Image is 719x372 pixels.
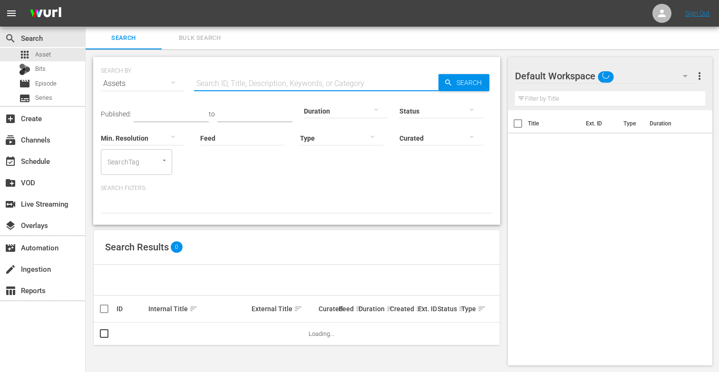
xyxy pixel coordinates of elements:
span: Create [5,113,16,124]
a: Sign Out [685,10,710,17]
span: 0 [171,241,183,253]
button: Open [160,156,169,165]
th: Ext. ID [580,110,618,137]
th: Title [528,110,580,137]
span: Bulk Search [167,33,232,44]
span: Search [5,33,16,44]
button: Search [438,74,489,91]
span: Series [35,93,52,103]
div: External Title [252,303,316,315]
span: Episode [35,79,57,88]
button: more_vert [694,65,705,87]
span: sort [355,305,364,313]
div: Default Workspace [515,63,697,89]
span: Asset [35,50,51,59]
div: Created [390,303,415,315]
span: Search [91,33,156,44]
span: Automation [5,242,16,254]
div: Ext. ID [418,305,435,313]
span: to [209,110,215,118]
span: Episode [19,78,30,89]
div: Duration [359,303,388,315]
span: Overlays [5,220,16,231]
span: Reports [5,285,16,296]
div: Internal Title [148,303,249,315]
span: Live Streaming [5,199,16,210]
span: Search [453,74,489,91]
span: Published: [101,110,131,118]
span: sort [189,305,198,313]
span: Ingestion [5,264,16,275]
span: sort [386,305,395,313]
div: Type [461,303,474,315]
div: Status [437,303,458,315]
span: Series [19,93,30,104]
img: ans4CAIJ8jUAAAAAAAAAAAAAAAAAAAAAAAAgQb4GAAAAAAAAAAAAAAAAAAAAAAAAJMjXAAAAAAAAAAAAAAAAAAAAAAAAgAT5G... [23,2,68,25]
p: Search Filters: [101,184,493,192]
span: more_vert [694,70,705,82]
div: Assets [101,70,185,97]
div: ID [117,305,146,313]
th: Duration [644,110,701,137]
span: Asset [19,49,30,60]
div: Bits [19,64,30,75]
span: Search Results [105,241,169,253]
span: sort [458,305,467,313]
div: Curated [319,305,336,313]
span: Schedule [5,156,16,167]
span: VOD [5,177,16,189]
span: menu [6,8,17,19]
span: sort [416,305,424,313]
span: Loading... [309,330,334,337]
span: Channels [5,134,16,146]
div: Feed [339,303,356,315]
th: Type [618,110,644,137]
span: Bits [35,64,46,74]
span: sort [294,305,302,313]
